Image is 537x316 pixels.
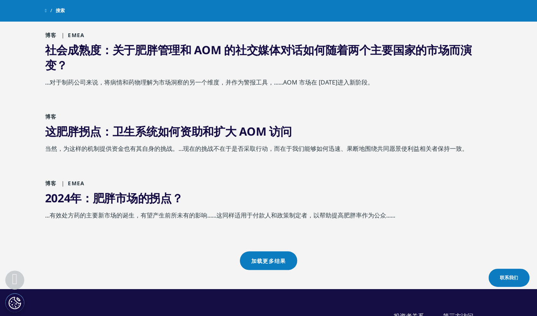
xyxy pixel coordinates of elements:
div: 当然，为这样的机制提供资金也有其自身的挑战。...现在的挑战不在于是否采取行动，而在于我们能够如何迅速、果断地围绕共同愿景使利益相关者保持一致。 [45,143,492,158]
span: EMEA [58,31,85,39]
span: 搜索 [56,4,65,17]
span: EMEA [58,179,85,186]
a: 社会成熟度：关于肥胖管理和 AOM 的社交媒体对话如何随着两个主要国家的市场而演变？ [45,42,472,73]
a: 这肥胖拐点：卫生系统如何资助和扩大 AOM 访问 [45,124,292,139]
span: 市场 [427,42,449,58]
span: 联系我们 [500,274,518,281]
a: 加载更多结果 [240,251,297,270]
span: 这 [45,124,56,139]
button: Cookie 设置 [5,293,24,312]
span: 市场 [115,190,138,205]
a: 2024年：肥胖市场的拐点？ [45,190,183,205]
span: 如何随着两个 [303,42,370,58]
span: 博客 [45,179,56,186]
span: 博客 [45,113,56,120]
div: ...对于制药公司来说，将病情和药物理解为市场洞察的另一个维度，并作为警报工具，......AOM 市场在 [DATE]进入新阶段。 [45,77,492,92]
span: 博客 [45,31,56,39]
div: ...有效处方药的主要新市场的诞生，有望产生前所未有的影响......这同样适用于付款人和政策制定者，以帮助提高肥胖率作为公众...... [45,209,492,224]
span: 年：肥胖 [70,190,115,205]
a: 联系我们 [488,269,529,287]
